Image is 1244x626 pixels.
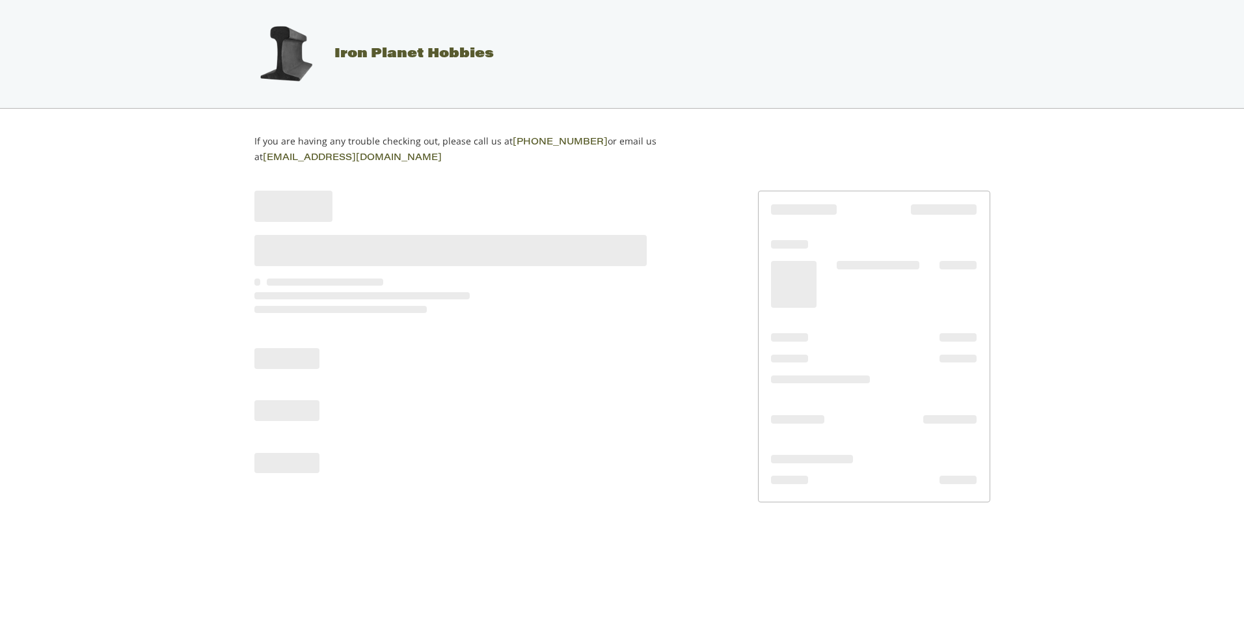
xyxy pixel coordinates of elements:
a: [PHONE_NUMBER] [513,138,608,147]
img: Iron Planet Hobbies [253,21,318,87]
a: Iron Planet Hobbies [240,48,494,61]
span: Iron Planet Hobbies [334,48,494,61]
a: [EMAIL_ADDRESS][DOMAIN_NAME] [263,154,442,163]
p: If you are having any trouble checking out, please call us at or email us at [254,134,697,165]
